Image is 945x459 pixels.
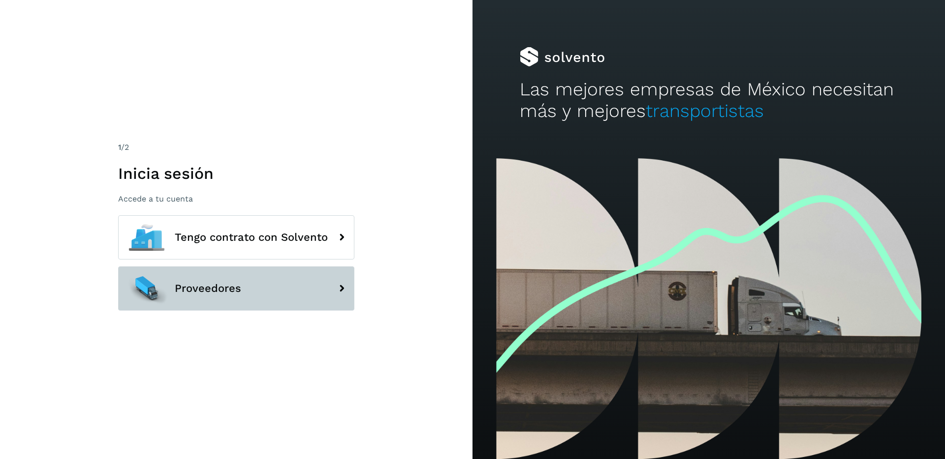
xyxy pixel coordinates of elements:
h1: Inicia sesión [118,164,354,183]
p: Accede a tu cuenta [118,194,354,203]
div: /2 [118,142,354,153]
h2: Las mejores empresas de México necesitan más y mejores [520,79,898,122]
button: Proveedores [118,266,354,311]
button: Tengo contrato con Solvento [118,215,354,259]
span: 1 [118,143,121,152]
span: transportistas [646,100,764,121]
span: Tengo contrato con Solvento [175,231,328,243]
span: Proveedores [175,283,241,294]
